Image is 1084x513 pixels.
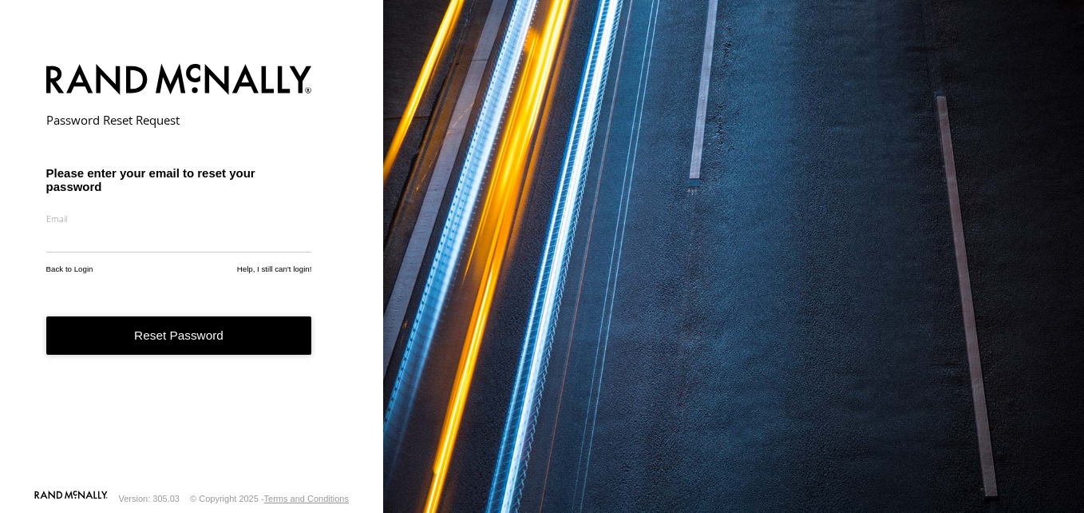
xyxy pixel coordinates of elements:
img: Rand McNally [46,61,312,101]
a: Terms and Conditions [264,494,349,503]
label: Email [46,213,312,225]
div: Version: 305.03 [119,494,180,503]
button: Reset Password [46,316,312,356]
h3: Please enter your email to reset your password [46,166,312,193]
div: © Copyright 2025 - [190,494,349,503]
a: Help, I still can't login! [237,264,312,273]
a: Visit our Website [34,491,108,507]
h2: Password Reset Request [46,112,312,128]
a: Back to Login [46,264,93,273]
